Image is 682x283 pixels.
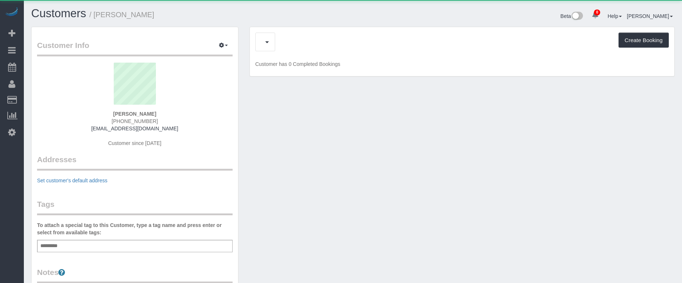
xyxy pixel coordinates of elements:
[588,7,602,23] a: 0
[4,7,19,18] img: Automaid Logo
[608,13,622,19] a: Help
[90,11,154,19] small: / [PERSON_NAME]
[255,60,669,68] p: Customer has 0 Completed Bookings
[561,13,583,19] a: Beta
[108,140,161,146] span: Customer since [DATE]
[37,221,233,236] label: To attach a special tag to this Customer, type a tag name and press enter or select from availabl...
[594,10,600,15] span: 0
[37,40,233,56] legend: Customer Info
[31,7,86,20] a: Customers
[37,199,233,215] legend: Tags
[113,111,156,117] strong: [PERSON_NAME]
[627,13,673,19] a: [PERSON_NAME]
[571,12,583,21] img: New interface
[112,118,158,124] span: [PHONE_NUMBER]
[91,126,178,131] a: [EMAIL_ADDRESS][DOMAIN_NAME]
[619,33,669,48] button: Create Booking
[37,178,107,183] a: Set customer's default address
